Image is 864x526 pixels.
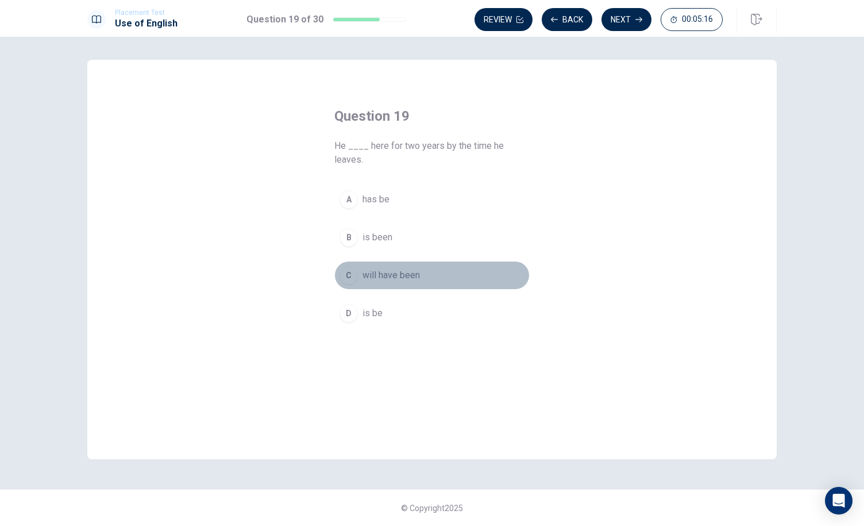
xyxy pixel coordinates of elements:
[601,8,651,31] button: Next
[340,228,358,247] div: B
[340,266,358,285] div: C
[334,185,530,214] button: Ahas be
[334,299,530,328] button: Dis be
[115,9,178,17] span: Placement Test
[362,193,389,206] span: has be
[362,268,420,282] span: will have been
[340,190,358,209] div: A
[401,504,463,513] span: © Copyright 2025
[334,107,530,125] h4: Question 19
[246,13,323,26] h1: Question 19 of 30
[475,8,533,31] button: Review
[825,487,853,515] div: Open Intercom Messenger
[334,261,530,290] button: Cwill have been
[362,231,392,244] span: is been
[334,223,530,252] button: Bis been
[340,304,358,322] div: D
[682,15,713,24] span: 00:05:16
[542,8,592,31] button: Back
[115,17,178,30] h1: Use of English
[334,139,530,167] span: He ____ here for two years by the time he leaves.
[362,306,383,320] span: is be
[661,8,723,31] button: 00:05:16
